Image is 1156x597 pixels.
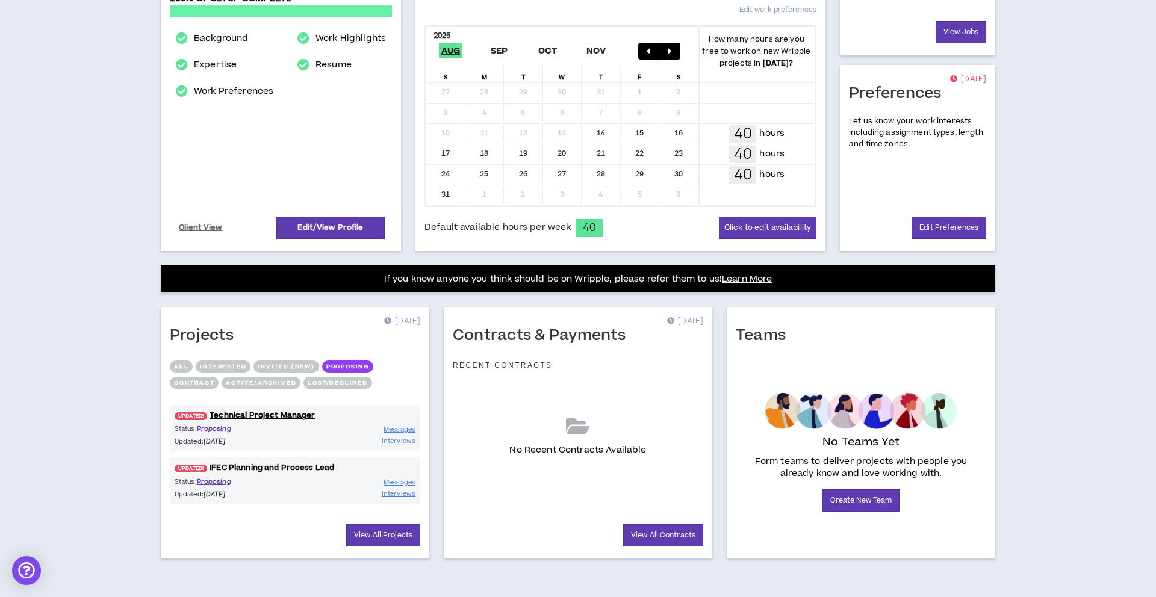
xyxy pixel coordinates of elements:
p: Recent Contracts [453,360,553,370]
a: Background [194,31,248,46]
span: Default available hours per week [424,221,571,234]
b: [DATE] ? [763,58,794,69]
span: Aug [439,43,463,58]
span: Oct [536,43,560,58]
a: Work Preferences [194,84,273,99]
span: Interviews [382,436,415,445]
span: Interviews [382,489,415,498]
a: View All Contracts [623,524,703,546]
button: All [170,360,193,373]
div: Open Intercom Messenger [12,556,41,585]
p: Form teams to deliver projects with people you already know and love working with. [741,456,981,480]
p: [DATE] [384,315,420,327]
a: Edit Preferences [912,217,986,239]
p: Updated: [175,489,295,500]
div: T [504,64,543,82]
button: Active/Archived [222,377,300,389]
a: Resume [315,58,352,72]
span: Nov [584,43,609,58]
span: Proposing [197,477,231,486]
p: No Teams Yet [822,434,900,451]
a: Work Highlights [315,31,386,46]
a: View All Projects [346,524,420,546]
p: Status: [175,424,295,434]
h1: Contracts & Payments [453,326,635,345]
b: 2025 [433,30,451,41]
button: Lost/Declined [303,377,371,389]
p: No Recent Contracts Available [509,444,646,457]
p: Let us know your work interests including assignment types, length and time zones. [849,116,986,150]
button: Invited (new) [253,360,319,373]
h1: Teams [736,326,795,345]
a: Create New Team [822,489,900,512]
h1: Projects [170,326,243,345]
p: [DATE] [950,73,986,85]
p: [DATE] [667,315,703,327]
a: Messages [384,424,415,435]
a: UPDATED!IFEC Planning and Process Lead [170,462,420,474]
a: View Jobs [936,21,986,43]
div: W [543,64,582,82]
p: How many hours are you free to work on new Wripple projects in [698,33,815,69]
div: F [621,64,660,82]
span: Sep [488,43,511,58]
p: hours [759,127,785,140]
a: Client View [177,217,225,238]
div: M [465,64,505,82]
button: Contract [170,377,219,389]
span: UPDATED! [175,412,207,420]
a: Interviews [382,488,415,500]
span: Messages [384,478,415,487]
p: hours [759,147,785,161]
button: Click to edit availability [719,217,816,239]
p: If you know anyone you think should be on Wripple, please refer them to us! [384,272,772,286]
a: Learn More [722,273,772,285]
a: Messages [384,477,415,488]
p: Updated: [175,436,295,447]
a: UPDATED!Technical Project Manager [170,410,420,421]
button: Interested [196,360,250,373]
button: Proposing [322,360,373,373]
p: hours [759,168,785,181]
div: T [582,64,621,82]
span: Messages [384,425,415,434]
p: Status: [175,477,295,487]
i: [DATE] [204,490,226,499]
span: Proposing [197,424,231,433]
i: [DATE] [204,437,226,446]
div: S [659,64,698,82]
a: Interviews [382,435,415,447]
h1: Preferences [849,84,951,104]
a: Edit/View Profile [276,217,385,239]
img: empty [765,393,957,429]
div: S [426,64,465,82]
span: UPDATED! [175,465,207,472]
a: Expertise [194,58,237,72]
